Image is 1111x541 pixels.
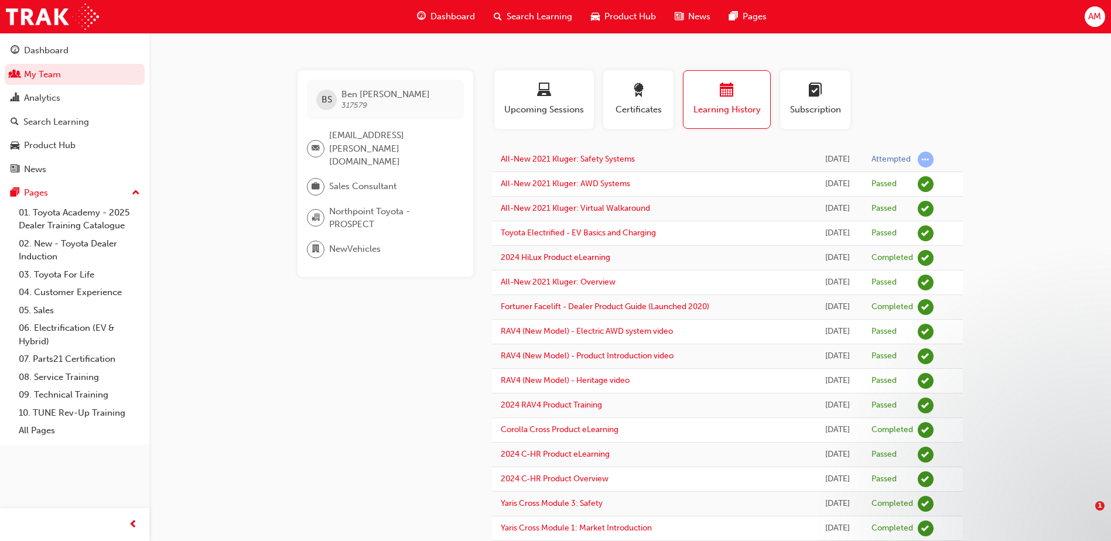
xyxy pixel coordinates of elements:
[871,203,897,214] div: Passed
[5,182,145,204] button: Pages
[822,300,854,314] div: Fri Aug 22 2025 11:53:37 GMT+0930 (Australian Central Standard Time)
[918,324,934,340] span: learningRecordVerb_PASS-icon
[14,350,145,368] a: 07. Parts21 Certification
[430,10,475,23] span: Dashboard
[665,5,720,29] a: news-iconNews
[11,93,19,104] span: chart-icon
[603,70,674,129] button: Certificates
[631,83,645,99] span: award-icon
[918,398,934,413] span: learningRecordVerb_PASS-icon
[5,159,145,180] a: News
[24,163,46,176] div: News
[871,277,897,288] div: Passed
[312,179,320,194] span: briefcase-icon
[14,404,145,422] a: 10. TUNE Rev-Up Training
[918,201,934,217] span: learningRecordVerb_PASS-icon
[14,204,145,235] a: 01. Toyota Academy - 2025 Dealer Training Catalogue
[501,523,652,533] a: Yaris Cross Module 1: Market Introduction
[24,186,48,200] div: Pages
[871,351,897,362] div: Passed
[501,252,610,262] a: 2024 HiLux Product eLearning
[501,424,618,434] a: Corolla Cross Product eLearning
[918,225,934,241] span: learningRecordVerb_PASS-icon
[11,141,19,151] span: car-icon
[11,117,19,128] span: search-icon
[822,399,854,412] div: Fri Aug 22 2025 11:38:43 GMT+0930 (Australian Central Standard Time)
[329,129,454,169] span: [EMAIL_ADDRESS][PERSON_NAME][DOMAIN_NAME]
[501,154,635,164] a: All-New 2021 Kluger: Safety Systems
[501,228,656,238] a: Toyota Electrified - EV Basics and Charging
[871,179,897,190] div: Passed
[918,422,934,438] span: learningRecordVerb_COMPLETE-icon
[871,302,913,313] div: Completed
[871,400,897,411] div: Passed
[822,227,854,240] div: Fri Aug 22 2025 15:10:20 GMT+0930 (Australian Central Standard Time)
[918,250,934,266] span: learningRecordVerb_COMPLETE-icon
[675,9,683,24] span: news-icon
[132,186,140,201] span: up-icon
[918,348,934,364] span: learningRecordVerb_PASS-icon
[688,10,710,23] span: News
[612,103,665,117] span: Certificates
[501,277,616,287] a: All-New 2021 Kluger: Overview
[11,70,19,80] span: people-icon
[24,139,76,152] div: Product Hub
[501,179,630,189] a: All-New 2021 Kluger: AWD Systems
[743,10,767,23] span: Pages
[918,176,934,192] span: learningRecordVerb_PASS-icon
[341,100,367,110] span: 317579
[14,386,145,404] a: 09. Technical Training
[918,152,934,167] span: learningRecordVerb_ATTEMPT-icon
[14,283,145,302] a: 04. Customer Experience
[871,424,913,436] div: Completed
[417,9,426,24] span: guage-icon
[14,368,145,386] a: 08. Service Training
[14,235,145,266] a: 02. New - Toyota Dealer Induction
[822,497,854,511] div: Fri Aug 22 2025 10:44:23 GMT+0930 (Australian Central Standard Time)
[822,448,854,461] div: Fri Aug 22 2025 11:03:30 GMT+0930 (Australian Central Standard Time)
[5,37,145,182] button: DashboardMy TeamAnalyticsSearch LearningProduct HubNews
[537,83,551,99] span: laptop-icon
[501,302,709,311] a: Fortuner Facelift - Dealer Product Guide (Launched 2020)
[780,70,850,129] button: Subscription
[11,46,19,56] span: guage-icon
[1088,10,1101,23] span: AM
[604,10,656,23] span: Product Hub
[14,266,145,284] a: 03. Toyota For Life
[329,242,381,256] span: NewVehicles
[11,165,19,175] span: news-icon
[503,103,585,117] span: Upcoming Sessions
[822,350,854,363] div: Fri Aug 22 2025 11:43:15 GMT+0930 (Australian Central Standard Time)
[501,400,602,410] a: 2024 RAV4 Product Training
[871,474,897,485] div: Passed
[6,4,99,30] img: Trak
[808,83,822,99] span: learningplan-icon
[729,9,738,24] span: pages-icon
[494,9,502,24] span: search-icon
[871,449,897,460] div: Passed
[5,111,145,133] a: Search Learning
[408,5,484,29] a: guage-iconDashboard
[329,180,396,193] span: Sales Consultant
[591,9,600,24] span: car-icon
[822,202,854,215] div: Fri Aug 22 2025 15:38:08 GMT+0930 (Australian Central Standard Time)
[720,5,776,29] a: pages-iconPages
[822,472,854,486] div: Fri Aug 22 2025 10:56:08 GMT+0930 (Australian Central Standard Time)
[822,177,854,191] div: Fri Aug 22 2025 16:19:56 GMT+0930 (Australian Central Standard Time)
[501,351,674,361] a: RAV4 (New Model) - Product Introduction video
[501,449,610,459] a: 2024 C-HR Product eLearning
[582,5,665,29] a: car-iconProduct Hub
[918,373,934,389] span: learningRecordVerb_PASS-icon
[494,70,594,129] button: Upcoming Sessions
[1085,6,1105,27] button: AM
[312,210,320,225] span: organisation-icon
[918,521,934,536] span: learningRecordVerb_COMPLETE-icon
[822,276,854,289] div: Fri Aug 22 2025 12:14:03 GMT+0930 (Australian Central Standard Time)
[14,319,145,350] a: 06. Electrification (EV & Hybrid)
[129,518,138,532] span: prev-icon
[871,375,897,386] div: Passed
[822,522,854,535] div: Fri Aug 22 2025 10:33:16 GMT+0930 (Australian Central Standard Time)
[5,64,145,85] a: My Team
